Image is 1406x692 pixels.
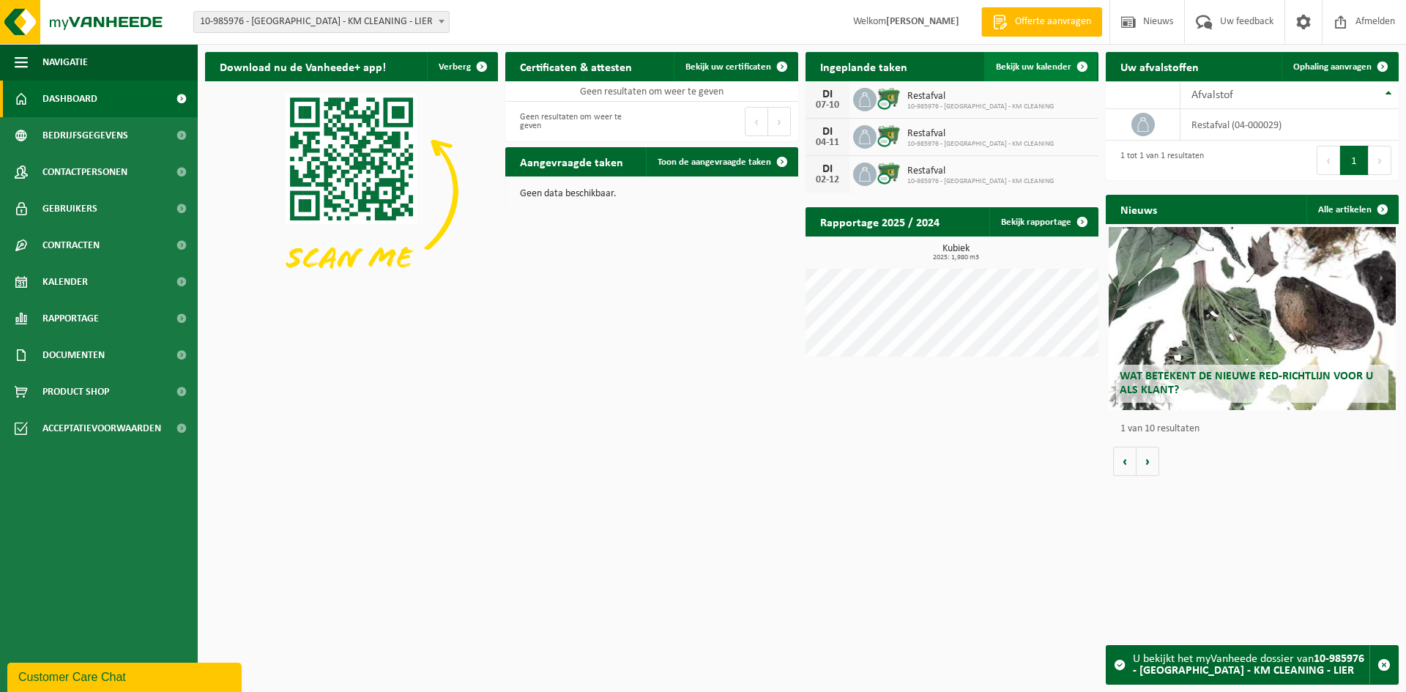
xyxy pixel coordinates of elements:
[1113,144,1204,176] div: 1 tot 1 van 1 resultaten
[42,373,109,410] span: Product Shop
[1133,646,1369,684] div: U bekijkt het myVanheede dossier van
[42,227,100,264] span: Contracten
[1109,227,1396,410] a: Wat betekent de nieuwe RED-richtlijn voor u als klant?
[42,190,97,227] span: Gebruikers
[685,62,771,72] span: Bekijk uw certificaten
[806,207,954,236] h2: Rapportage 2025 / 2024
[1191,89,1233,101] span: Afvalstof
[877,160,901,185] img: WB-0660-CU
[1137,447,1159,476] button: Volgende
[813,254,1098,261] span: 2025: 1,980 m3
[813,89,842,100] div: DI
[42,410,161,447] span: Acceptatievoorwaarden
[1120,371,1373,396] span: Wat betekent de nieuwe RED-richtlijn voor u als klant?
[1317,146,1340,175] button: Previous
[520,189,784,199] p: Geen data beschikbaar.
[674,52,797,81] a: Bekijk uw certificaten
[813,100,842,111] div: 07-10
[505,52,647,81] h2: Certificaten & attesten
[658,157,771,167] span: Toon de aangevraagde taken
[1106,52,1213,81] h2: Uw afvalstoffen
[1282,52,1397,81] a: Ophaling aanvragen
[907,177,1054,186] span: 10-985976 - [GEOGRAPHIC_DATA] - KM CLEANING
[768,107,791,136] button: Next
[981,7,1102,37] a: Offerte aanvragen
[806,52,922,81] h2: Ingeplande taken
[42,300,99,337] span: Rapportage
[1306,195,1397,224] a: Alle artikelen
[877,86,901,111] img: WB-0660-CU
[439,62,471,72] span: Verberg
[42,44,88,81] span: Navigatie
[505,81,798,102] td: Geen resultaten om weer te geven
[1113,447,1137,476] button: Vorige
[1293,62,1372,72] span: Ophaling aanvragen
[42,117,128,154] span: Bedrijfsgegevens
[505,147,638,176] h2: Aangevraagde taken
[989,207,1097,237] a: Bekijk rapportage
[813,138,842,148] div: 04-11
[1133,653,1364,677] strong: 10-985976 - [GEOGRAPHIC_DATA] - KM CLEANING - LIER
[205,52,401,81] h2: Download nu de Vanheede+ app!
[907,128,1054,140] span: Restafval
[42,81,97,117] span: Dashboard
[42,154,127,190] span: Contactpersonen
[1340,146,1369,175] button: 1
[1011,15,1095,29] span: Offerte aanvragen
[745,107,768,136] button: Previous
[813,244,1098,261] h3: Kubiek
[907,165,1054,177] span: Restafval
[996,62,1071,72] span: Bekijk uw kalender
[886,16,959,27] strong: [PERSON_NAME]
[984,52,1097,81] a: Bekijk uw kalender
[877,123,901,148] img: WB-0660-CU
[7,660,245,692] iframe: chat widget
[1120,424,1391,434] p: 1 van 10 resultaten
[1180,109,1399,141] td: restafval (04-000029)
[194,12,449,32] span: 10-985976 - LAMMERTYN - KM CLEANING - LIER
[205,81,498,301] img: Download de VHEPlus App
[907,103,1054,111] span: 10-985976 - [GEOGRAPHIC_DATA] - KM CLEANING
[813,175,842,185] div: 02-12
[42,337,105,373] span: Documenten
[513,105,644,138] div: Geen resultaten om weer te geven
[427,52,496,81] button: Verberg
[907,140,1054,149] span: 10-985976 - [GEOGRAPHIC_DATA] - KM CLEANING
[42,264,88,300] span: Kalender
[907,91,1054,103] span: Restafval
[193,11,450,33] span: 10-985976 - LAMMERTYN - KM CLEANING - LIER
[813,126,842,138] div: DI
[1106,195,1172,223] h2: Nieuws
[1369,146,1391,175] button: Next
[646,147,797,176] a: Toon de aangevraagde taken
[813,163,842,175] div: DI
